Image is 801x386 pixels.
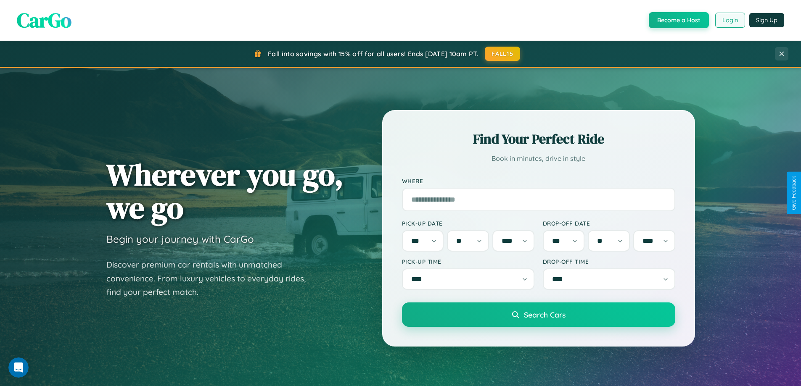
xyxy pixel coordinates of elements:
h1: Wherever you go, we go [106,158,344,224]
button: FALL15 [485,47,520,61]
label: Pick-up Date [402,220,534,227]
p: Book in minutes, drive in style [402,152,675,165]
button: Search Cars [402,302,675,327]
button: Become a Host [649,12,709,28]
iframe: Intercom live chat [8,357,29,378]
span: Fall into savings with 15% off for all users! Ends [DATE] 10am PT. [268,50,478,58]
button: Sign Up [749,13,784,27]
label: Drop-off Time [543,258,675,265]
h2: Find Your Perfect Ride [402,130,675,148]
span: CarGo [17,6,71,34]
label: Where [402,177,675,184]
p: Discover premium car rentals with unmatched convenience. From luxury vehicles to everyday rides, ... [106,258,317,299]
label: Pick-up Time [402,258,534,265]
button: Login [715,13,745,28]
div: Give Feedback [791,176,797,210]
h3: Begin your journey with CarGo [106,233,254,245]
span: Search Cars [524,310,566,319]
label: Drop-off Date [543,220,675,227]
